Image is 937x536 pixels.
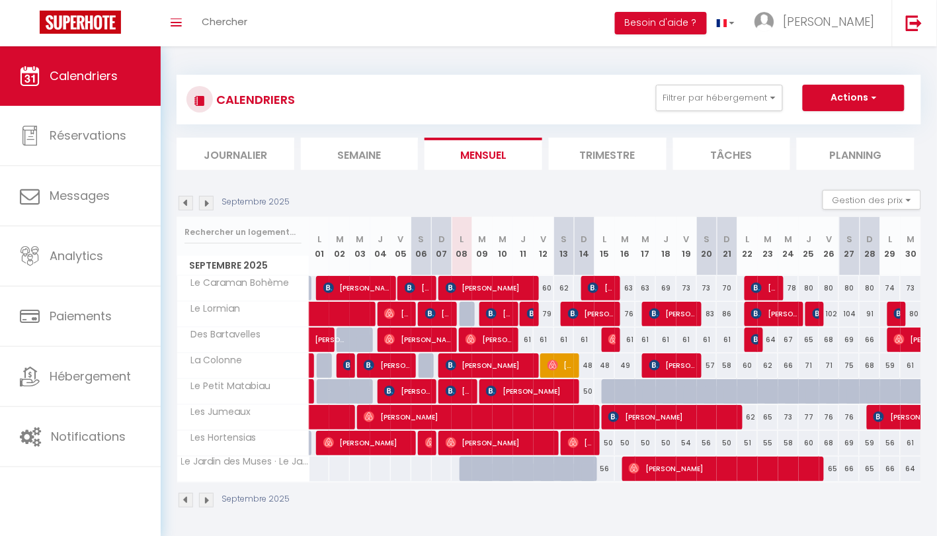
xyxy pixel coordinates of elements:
div: 86 [717,302,737,326]
li: Trimestre [549,138,667,170]
abbr: J [378,233,383,246]
th: 17 [635,217,656,276]
div: 73 [697,276,717,300]
span: [PERSON_NAME] [649,301,697,326]
th: 07 [432,217,452,276]
th: 01 [309,217,330,276]
div: 61 [697,328,717,352]
div: 71 [819,353,840,378]
abbr: S [419,233,425,246]
span: [PERSON_NAME] [894,301,901,326]
abbr: J [663,233,669,246]
span: Le Petit Matabiau [179,379,274,394]
span: [PERSON_NAME] [364,404,596,429]
th: 13 [554,217,575,276]
li: Tâches [673,138,791,170]
th: 03 [350,217,370,276]
abbr: J [806,233,811,246]
span: [PERSON_NAME] [384,327,452,352]
div: 50 [717,431,737,455]
th: 22 [737,217,758,276]
span: [PERSON_NAME] [446,379,473,404]
div: 58 [717,353,737,378]
div: 83 [697,302,717,326]
div: 73 [676,276,697,300]
div: 61 [554,328,575,352]
span: [PERSON_NAME] [751,301,799,326]
span: Réservations [50,127,126,144]
abbr: S [846,233,852,246]
span: [PERSON_NAME] [466,327,513,352]
abbr: L [460,233,464,246]
span: Calendriers [50,67,118,84]
span: Les Hortensias [179,431,260,445]
button: Filtrer par hébergement [656,85,783,111]
th: 11 [513,217,534,276]
div: 69 [839,328,860,352]
p: Septembre 2025 [222,493,290,506]
abbr: M [622,233,630,246]
div: 61 [901,431,921,455]
th: 21 [717,217,737,276]
div: 56 [880,431,901,455]
span: [PERSON_NAME] [588,275,615,300]
div: 50 [574,379,594,404]
abbr: L [746,233,750,246]
abbr: M [479,233,487,246]
th: 05 [391,217,411,276]
div: 65 [799,328,819,352]
span: [PERSON_NAME] [783,13,876,30]
th: 08 [452,217,472,276]
div: 78 [778,276,799,300]
li: Planning [797,138,915,170]
span: [PERSON_NAME] [629,456,820,481]
div: 80 [799,276,819,300]
div: 65 [758,405,778,429]
span: [PERSON_NAME] [446,430,555,455]
span: [PERSON_NAME] [405,275,432,300]
button: Gestion des prix [823,190,921,210]
div: 76 [839,405,860,429]
div: 73 [778,405,799,429]
div: 61 [717,328,737,352]
th: 25 [799,217,819,276]
th: 27 [839,217,860,276]
abbr: M [356,233,364,246]
li: Journalier [177,138,294,170]
div: 66 [778,353,799,378]
div: 80 [901,302,921,326]
span: Hébergement [50,368,131,384]
img: Super Booking [40,11,121,34]
div: 61 [513,328,534,352]
p: Septembre 2025 [222,196,290,208]
span: Le Caraman Bohème [179,276,293,290]
img: ... [754,12,774,32]
th: 12 [534,217,554,276]
div: 55 [758,431,778,455]
div: 65 [860,457,880,481]
div: 59 [880,353,901,378]
button: Ouvrir le widget de chat LiveChat [11,5,50,45]
th: 29 [880,217,901,276]
span: Des Bartavelles [179,328,265,342]
span: Paiements [50,308,112,324]
abbr: M [784,233,792,246]
abbr: M [764,233,772,246]
th: 23 [758,217,778,276]
abbr: V [684,233,690,246]
div: 65 [819,457,840,481]
div: 63 [635,276,656,300]
div: 61 [635,328,656,352]
span: [PERSON_NAME] [751,327,758,352]
div: 61 [656,328,676,352]
span: Les Jumeaux [179,405,255,420]
span: Messages [50,187,110,204]
div: 48 [594,353,615,378]
div: 61 [574,328,594,352]
span: [PERSON_NAME] [323,430,412,455]
th: 24 [778,217,799,276]
div: 69 [839,431,860,455]
abbr: L [889,233,893,246]
li: Semaine [301,138,419,170]
span: [PERSON_NAME] [384,379,432,404]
